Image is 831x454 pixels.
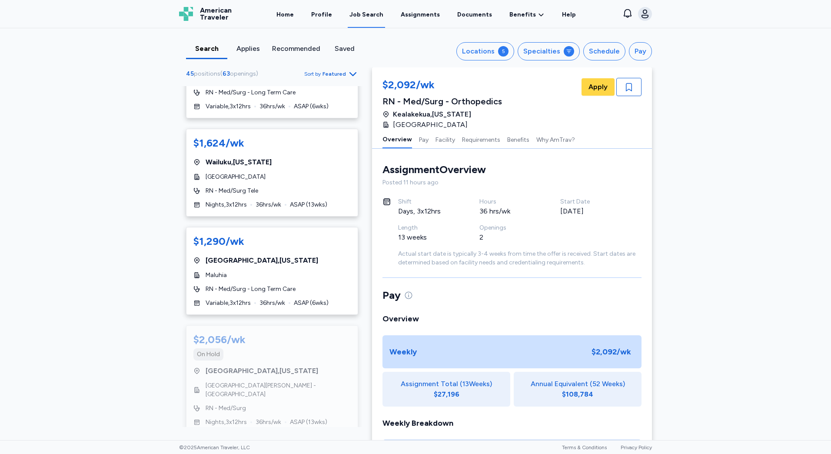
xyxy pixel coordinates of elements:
[200,7,232,21] span: American Traveler
[560,197,621,206] div: Start Date
[206,285,296,294] span: RN - Med/Surg - Long Term Care
[231,43,265,54] div: Applies
[479,197,540,206] div: Hours
[479,224,540,232] div: Openings
[179,7,193,21] img: Logo
[256,200,281,209] span: 36 hrs/wk
[523,46,560,57] div: Specialties
[435,130,455,148] button: Facility
[560,206,621,217] div: [DATE]
[419,130,429,148] button: Pay
[256,418,281,427] span: 36 hrs/wk
[186,70,194,77] span: 45
[193,333,246,347] div: $2,056/wk
[349,10,383,19] div: Job Search
[562,389,593,400] div: $108,784
[479,232,540,243] div: 2
[206,187,258,195] span: RN - Med/Surg Tele
[393,109,471,120] span: Kealakekua , [US_STATE]
[206,404,246,413] span: RN - Med/Surg
[498,46,509,57] div: 5
[186,70,262,78] div: ( )
[398,197,459,206] div: Shift
[590,379,625,389] span: (52 Weeks)
[382,178,642,187] div: Posted 11 hours ago
[382,163,486,177] div: Assignment Overview
[382,288,401,302] span: Pay
[304,69,358,79] button: Sort byFeatured
[479,206,540,217] div: 36 hrs/wk
[206,299,251,307] span: Variable , 3 x 12 hrs
[393,120,468,130] span: [GEOGRAPHIC_DATA]
[382,130,412,148] button: Overview
[189,43,224,54] div: Search
[462,46,495,57] div: Locations
[206,381,351,399] span: [GEOGRAPHIC_DATA][PERSON_NAME] - [GEOGRAPHIC_DATA]
[589,46,620,57] div: Schedule
[290,200,327,209] span: ASAP ( 13 wks)
[398,250,642,267] div: Actual start date is typically 3-4 weeks from time the offer is received. Start dates are determi...
[588,342,635,361] div: $2,092 /wk
[206,102,251,111] span: Variable , 3 x 12 hrs
[562,444,607,451] a: Terms & Conditions
[290,418,327,427] span: ASAP ( 13 wks)
[206,271,227,280] span: Maluhia
[382,313,642,325] div: Overview
[536,130,575,148] button: Why AmTrav?
[398,224,459,232] div: Length
[507,130,529,148] button: Benefits
[322,70,346,77] span: Featured
[272,43,320,54] div: Recommended
[588,82,608,92] span: Apply
[206,418,247,427] span: Nights , 3 x 12 hrs
[531,379,588,389] span: Annual Equivalent
[629,42,652,60] button: Pay
[460,379,492,389] span: ( 13 Weeks)
[259,299,285,307] span: 36 hrs/wk
[197,350,220,359] div: On Hold
[230,70,256,77] span: openings
[518,42,580,60] button: Specialties
[206,255,318,266] span: [GEOGRAPHIC_DATA] , [US_STATE]
[509,10,536,19] span: Benefits
[382,78,502,93] div: $2,092/wk
[462,130,500,148] button: Requirements
[206,88,296,97] span: RN - Med/Surg - Long Term Care
[206,200,247,209] span: Nights , 3 x 12 hrs
[223,70,230,77] span: 63
[583,42,625,60] button: Schedule
[206,366,318,376] span: [GEOGRAPHIC_DATA] , [US_STATE]
[259,102,285,111] span: 36 hrs/wk
[193,234,244,248] div: $1,290/wk
[635,46,646,57] div: Pay
[194,70,220,77] span: positions
[509,10,545,19] a: Benefits
[193,136,244,150] div: $1,624/wk
[294,102,329,111] span: ASAP ( 6 wks)
[434,389,459,400] div: $27,196
[382,417,642,429] div: Weekly Breakdown
[327,43,362,54] div: Saved
[398,232,459,243] div: 13 weeks
[456,42,514,60] button: Locations5
[621,444,652,451] a: Privacy Policy
[398,206,459,217] div: Days, 3x12hrs
[206,157,272,167] span: Wailuku , [US_STATE]
[348,1,385,28] a: Job Search
[206,173,266,181] span: [GEOGRAPHIC_DATA]
[304,70,321,77] span: Sort by
[179,444,250,451] span: © 2025 American Traveler, LLC
[401,379,458,389] span: Assignment Total
[382,95,502,107] div: RN - Med/Surg - Orthopedics
[582,78,615,96] button: Apply
[389,346,417,358] div: Weekly
[294,299,329,307] span: ASAP ( 6 wks)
